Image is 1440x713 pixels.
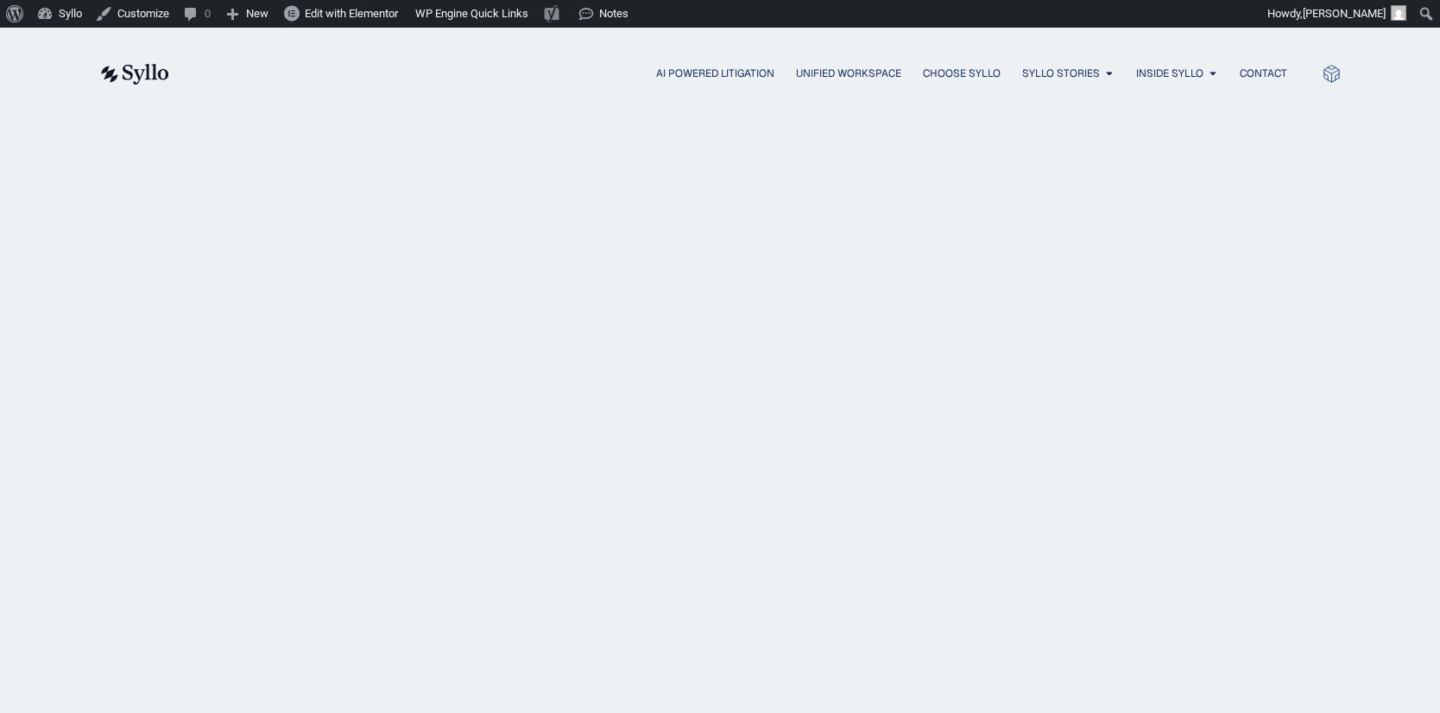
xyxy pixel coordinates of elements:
a: Contact [1240,66,1287,81]
a: Choose Syllo [923,66,1001,81]
div: Menu Toggle [204,66,1287,82]
span: [PERSON_NAME] [1303,7,1386,20]
a: Inside Syllo [1136,66,1203,81]
a: AI Powered Litigation [656,66,774,81]
a: Unified Workspace [796,66,901,81]
nav: Menu [204,66,1287,82]
span: Edit with Elementor [305,7,398,20]
img: syllo [98,64,169,85]
a: Syllo Stories [1022,66,1100,81]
